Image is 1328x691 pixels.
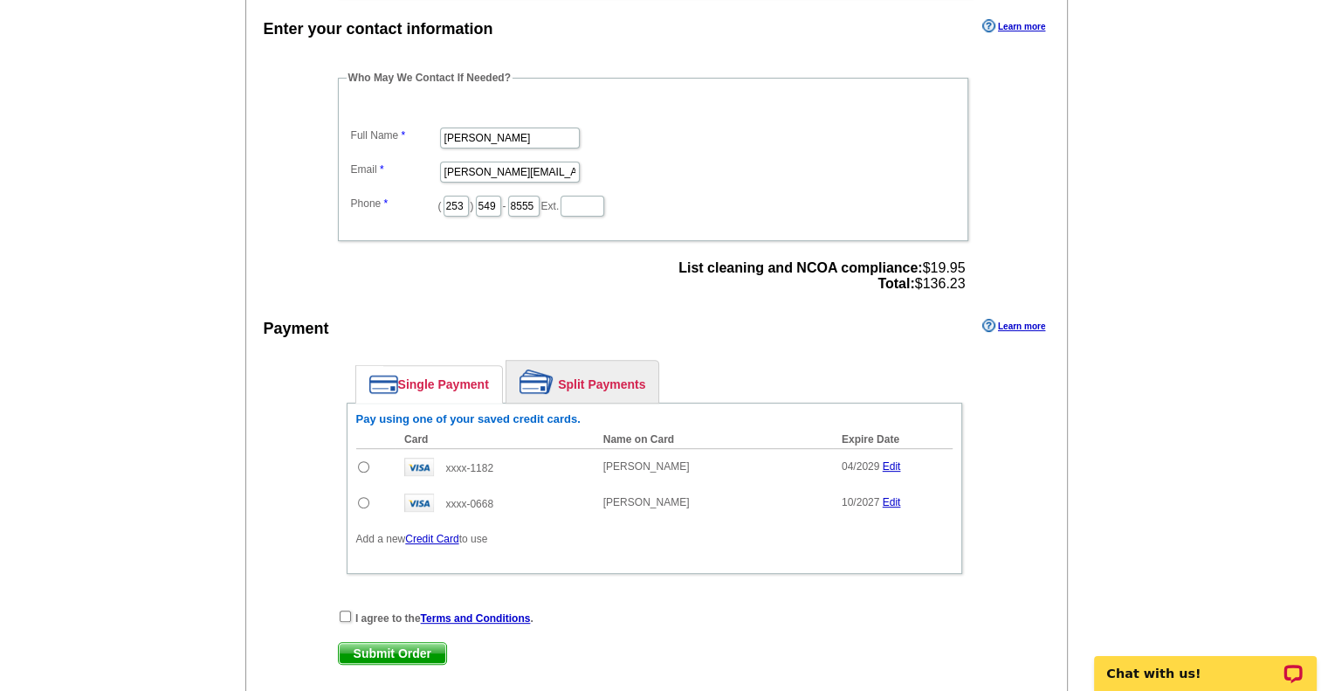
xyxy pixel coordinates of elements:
span: 04/2029 [842,460,879,473]
iframe: LiveChat chat widget [1083,636,1328,691]
a: Split Payments [506,361,658,403]
a: Edit [883,460,901,473]
span: xxxx-1182 [445,462,493,474]
img: visa.gif [404,458,434,476]
h6: Pay using one of your saved credit cards. [356,412,953,426]
strong: I agree to the . [355,612,533,625]
a: Edit [883,496,901,508]
a: Single Payment [356,366,502,403]
label: Full Name [351,128,438,143]
img: split-payment.png [520,370,554,394]
label: Email [351,162,438,177]
strong: List cleaning and NCOA compliance: [678,260,922,275]
img: single-payment.png [369,375,398,394]
a: Credit Card [405,533,458,545]
legend: Who May We Contact If Needed? [347,70,513,86]
th: Card [396,431,595,449]
span: [PERSON_NAME] [603,496,690,508]
span: 10/2027 [842,496,879,508]
a: Learn more [982,319,1045,333]
a: Learn more [982,19,1045,33]
p: Add a new to use [356,531,953,547]
th: Name on Card [595,431,833,449]
a: Terms and Conditions [421,612,531,625]
img: visa.gif [404,494,434,512]
label: Phone [351,196,438,211]
span: [PERSON_NAME] [603,460,690,473]
div: Payment [264,317,329,341]
span: xxxx-0668 [445,498,493,510]
span: $19.95 $136.23 [678,260,965,292]
span: Submit Order [339,643,446,664]
div: Enter your contact information [264,17,493,41]
th: Expire Date [833,431,953,449]
dd: ( ) - Ext. [347,191,960,218]
strong: Total: [877,276,914,291]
